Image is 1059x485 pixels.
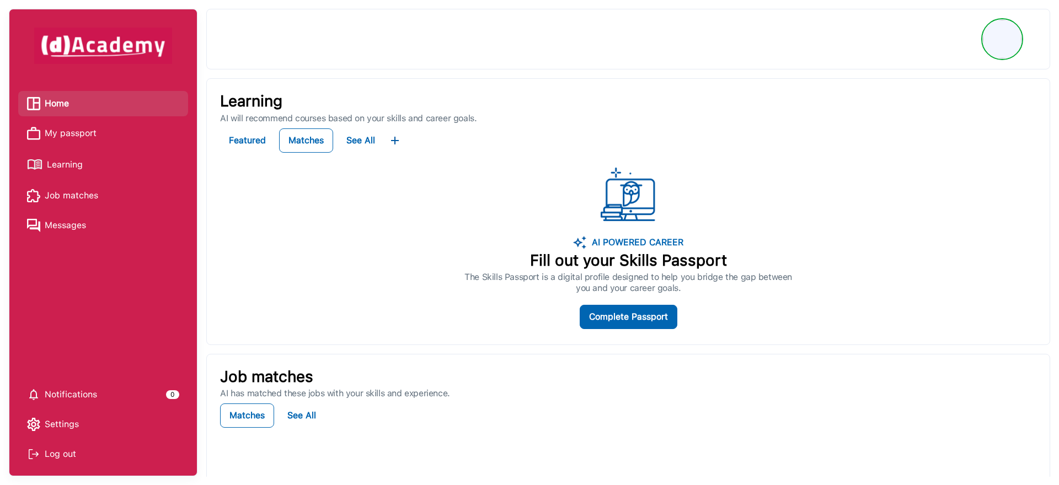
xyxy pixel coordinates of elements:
span: Home [45,95,69,112]
img: My passport icon [27,127,40,140]
div: See All [287,408,316,423]
button: Matches [279,128,333,153]
button: Complete Passport [580,305,677,329]
span: My passport [45,125,97,142]
div: See All [346,133,375,148]
button: Featured [220,128,275,153]
img: setting [27,418,40,431]
img: dAcademy [34,28,172,64]
p: Learning [220,92,1036,111]
div: Log out [27,446,179,462]
a: Job matches iconJob matches [27,187,179,204]
img: Messages icon [27,219,40,232]
a: Home iconHome [27,95,179,112]
button: See All [279,403,325,428]
img: Learning icon [27,155,42,174]
img: ... [388,134,402,147]
p: AI has matched these jobs with your skills and experience. [220,388,1036,399]
div: Featured [229,133,266,148]
span: Learning [47,157,83,173]
div: 0 [166,390,179,399]
p: Fill out your Skills Passport [464,251,792,270]
p: Job matches [220,368,1036,386]
a: My passport iconMy passport [27,125,179,142]
span: Messages [45,217,86,234]
div: Matches [229,408,265,423]
img: Log out [27,448,40,461]
img: Profile [983,20,1021,58]
img: image [573,236,586,249]
span: Settings [45,416,79,433]
img: Home icon [27,97,40,110]
div: Matches [288,133,324,148]
button: See All [338,128,384,153]
img: ... [601,168,656,223]
img: setting [27,388,40,401]
a: Learning iconLearning [27,155,179,174]
p: The Skills Passport is a digital profile designed to help you bridge the gap between you and your... [464,272,792,294]
a: Messages iconMessages [27,217,179,234]
span: Notifications [45,386,97,403]
p: AI will recommend courses based on your skills and career goals. [220,113,1036,124]
span: Job matches [45,187,98,204]
div: Complete Passport [589,309,668,325]
p: AI POWERED CAREER [586,236,683,249]
img: Job matches icon [27,189,40,202]
button: Matches [220,403,274,428]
